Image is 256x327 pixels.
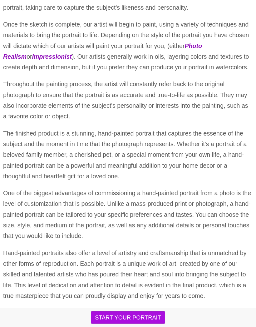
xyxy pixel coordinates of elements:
p: Hand-painted portraits also offer a level of artistry and craftsmanship that is unmatched by othe... [3,248,253,301]
p: The finished product is a stunning, hand-painted portrait that captures the essence of the subjec... [3,128,253,182]
button: START YOUR PORTRAIT [91,311,165,324]
p: Once the sketch is complete, our artist will begin to paint, using a variety of techniques and ma... [3,19,253,73]
p: Throughout the painting process, the artist will constantly refer back to the original photograph... [3,79,253,122]
em: Photo Realism [3,43,202,60]
em: Impressionist [32,53,72,60]
p: One of the biggest advantages of commissioning a hand-painted portrait from a photo is the level ... [3,188,253,241]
